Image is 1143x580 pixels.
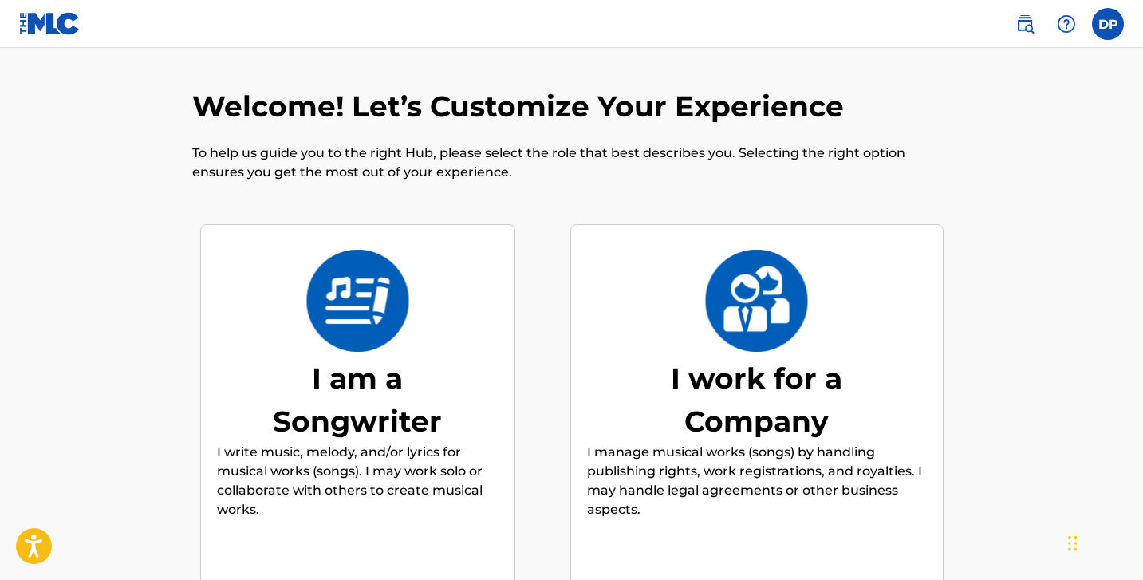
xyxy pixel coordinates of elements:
[238,357,477,443] div: I am a Songwriter
[19,12,81,35] img: MLC Logo
[1063,503,1143,580] iframe: Chat Widget
[587,443,927,519] p: I manage musical works (songs) by handling publishing rights, work registrations, and royalties. ...
[1092,8,1124,40] div: User Menu
[1050,8,1082,40] div: Help
[1015,14,1035,34] img: search
[1098,358,1143,490] iframe: Resource Center
[637,357,877,443] div: I work for a Company
[192,144,952,182] p: To help us guide you to the right Hub, please select the role that best describes you. Selecting ...
[192,89,852,124] h2: Welcome! Let’s Customize Your Experience
[217,443,499,519] p: I write music, melody, and/or lyrics for musical works (songs). I may work solo or collaborate wi...
[1009,8,1041,40] a: Public Search
[305,250,410,352] img: I am a Songwriter
[704,250,809,352] img: I work for a Company
[1057,14,1076,34] img: help
[1068,519,1078,567] div: Drag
